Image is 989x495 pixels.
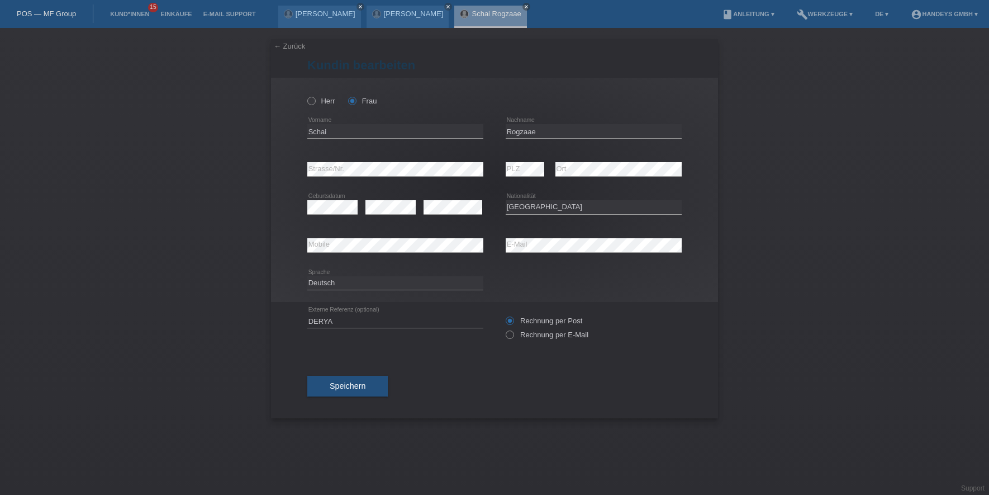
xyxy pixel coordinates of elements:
[307,376,388,397] button: Speichern
[348,97,355,104] input: Frau
[961,484,985,492] a: Support
[722,9,733,20] i: book
[506,331,588,339] label: Rechnung per E-Mail
[104,11,155,17] a: Kund*innen
[869,11,894,17] a: DE ▾
[911,9,922,20] i: account_circle
[506,317,513,331] input: Rechnung per Post
[274,42,305,50] a: ← Zurück
[797,9,808,20] i: build
[522,3,530,11] a: close
[307,97,315,104] input: Herr
[524,4,529,10] i: close
[905,11,983,17] a: account_circleHandeys GmbH ▾
[384,10,444,18] a: [PERSON_NAME]
[155,11,197,17] a: Einkäufe
[506,317,582,325] label: Rechnung per Post
[356,3,364,11] a: close
[348,97,377,105] label: Frau
[148,3,158,12] span: 15
[330,381,365,390] span: Speichern
[198,11,261,17] a: E-Mail Support
[307,58,682,72] h1: Kundin bearbeiten
[17,10,76,18] a: POS — MF Group
[445,4,451,10] i: close
[716,11,779,17] a: bookAnleitung ▾
[358,4,363,10] i: close
[296,10,355,18] a: [PERSON_NAME]
[472,10,521,18] a: Schai Rogzaae
[506,331,513,345] input: Rechnung per E-Mail
[307,97,335,105] label: Herr
[444,3,452,11] a: close
[791,11,859,17] a: buildWerkzeuge ▾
